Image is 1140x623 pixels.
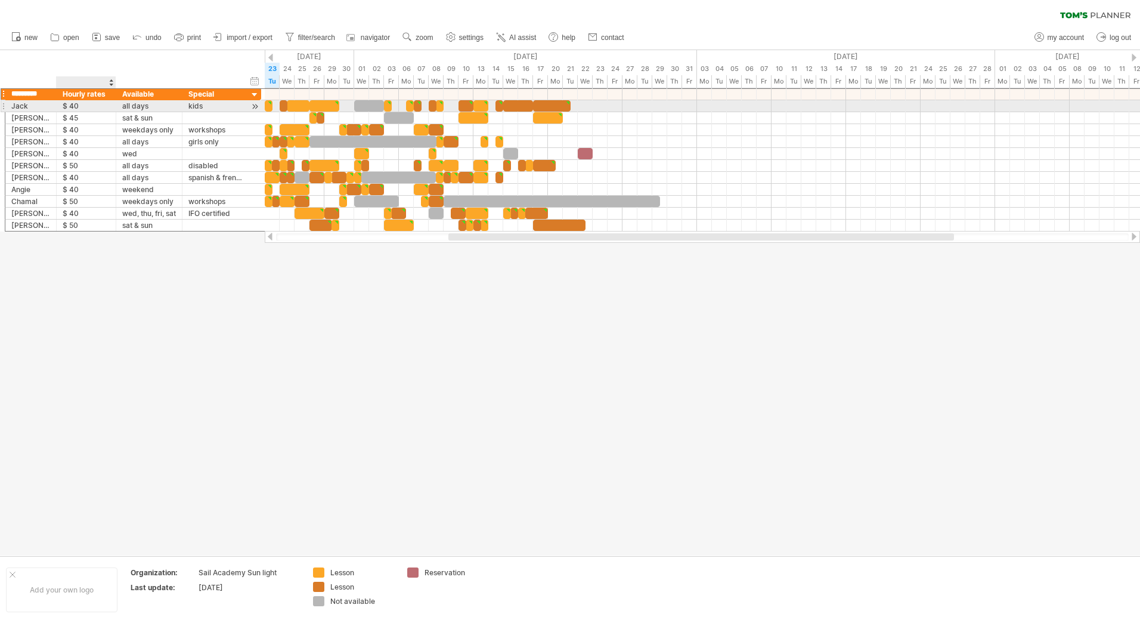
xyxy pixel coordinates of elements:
[533,63,548,75] div: Friday, 17 October 2025
[280,63,295,75] div: Wednesday, 24 September 2025
[533,75,548,88] div: Friday, 17 October 2025
[444,75,459,88] div: Thursday, 9 October 2025
[295,75,309,88] div: Thursday, 25 September 2025
[1070,75,1085,88] div: Monday, 8 December 2025
[384,63,399,75] div: Friday, 3 October 2025
[188,172,242,183] div: spanish & french
[1085,63,1099,75] div: Tuesday, 9 December 2025
[24,33,38,42] span: new
[921,75,935,88] div: Monday, 24 November 2025
[546,30,579,45] a: help
[518,75,533,88] div: Thursday, 16 October 2025
[63,208,110,219] div: $ 40
[727,75,742,88] div: Wednesday, 5 November 2025
[122,100,176,112] div: all days
[122,112,176,124] div: sat & sun
[488,75,503,88] div: Tuesday, 14 October 2025
[459,63,473,75] div: Friday, 10 October 2025
[935,63,950,75] div: Tuesday, 25 November 2025
[324,63,339,75] div: Monday, 29 September 2025
[414,75,429,88] div: Tuesday, 7 October 2025
[1055,75,1070,88] div: Friday, 5 December 2025
[11,184,50,195] div: Angie
[1010,75,1025,88] div: Tuesday, 2 December 2025
[601,33,624,42] span: contact
[1114,63,1129,75] div: Thursday, 11 December 2025
[425,568,490,578] div: Reservation
[309,75,324,88] div: Friday, 26 September 2025
[652,63,667,75] div: Wednesday, 29 October 2025
[63,33,79,42] span: open
[742,63,757,75] div: Thursday, 6 November 2025
[339,75,354,88] div: Tuesday, 30 September 2025
[980,63,995,75] div: Friday, 28 November 2025
[757,63,772,75] div: Friday, 7 November 2025
[562,33,575,42] span: help
[637,75,652,88] div: Tuesday, 28 October 2025
[416,33,433,42] span: zoom
[63,112,110,124] div: $ 45
[330,568,395,578] div: Lesson
[727,63,742,75] div: Wednesday, 5 November 2025
[6,568,117,612] div: Add your own logo
[518,63,533,75] div: Thursday, 16 October 2025
[493,30,540,45] a: AI assist
[122,148,176,159] div: wed
[509,33,536,42] span: AI assist
[831,63,846,75] div: Friday, 14 November 2025
[414,63,429,75] div: Tuesday, 7 October 2025
[11,172,50,183] div: [PERSON_NAME]
[384,75,399,88] div: Friday, 3 October 2025
[11,208,50,219] div: [PERSON_NAME]
[995,63,1010,75] div: Monday, 1 December 2025
[63,196,110,207] div: $ 50
[227,33,272,42] span: import / export
[444,63,459,75] div: Thursday, 9 October 2025
[188,100,242,112] div: kids
[1010,63,1025,75] div: Tuesday, 2 December 2025
[1114,75,1129,88] div: Thursday, 11 December 2025
[891,63,906,75] div: Thursday, 20 November 2025
[265,63,280,75] div: Tuesday, 23 September 2025
[188,136,242,147] div: girls only
[876,63,891,75] div: Wednesday, 19 November 2025
[309,63,324,75] div: Friday, 26 September 2025
[324,75,339,88] div: Monday, 29 September 2025
[122,160,176,171] div: all days
[1070,63,1085,75] div: Monday, 8 December 2025
[330,582,395,592] div: Lesson
[697,75,712,88] div: Monday, 3 November 2025
[265,75,280,88] div: Tuesday, 23 September 2025
[578,63,593,75] div: Wednesday, 22 October 2025
[585,30,628,45] a: contact
[11,220,50,231] div: [PERSON_NAME]
[354,75,369,88] div: Wednesday, 1 October 2025
[63,184,110,195] div: $ 40
[11,160,50,171] div: [PERSON_NAME]
[861,75,876,88] div: Tuesday, 18 November 2025
[122,136,176,147] div: all days
[1099,75,1114,88] div: Wednesday, 10 December 2025
[1031,30,1088,45] a: my account
[210,30,276,45] a: import / export
[459,33,484,42] span: settings
[622,75,637,88] div: Monday, 27 October 2025
[682,75,697,88] div: Friday, 31 October 2025
[459,75,473,88] div: Friday, 10 October 2025
[188,160,242,171] div: disabled
[122,172,176,183] div: all days
[63,220,110,231] div: $ 50
[757,75,772,88] div: Friday, 7 November 2025
[11,136,50,147] div: [PERSON_NAME]
[89,30,123,45] a: save
[473,75,488,88] div: Monday, 13 October 2025
[965,63,980,75] div: Thursday, 27 November 2025
[63,124,110,135] div: $ 40
[712,63,727,75] div: Tuesday, 4 November 2025
[1048,33,1084,42] span: my account
[786,63,801,75] div: Tuesday, 11 November 2025
[63,100,110,112] div: $ 40
[129,30,165,45] a: undo
[965,75,980,88] div: Thursday, 27 November 2025
[578,75,593,88] div: Wednesday, 22 October 2025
